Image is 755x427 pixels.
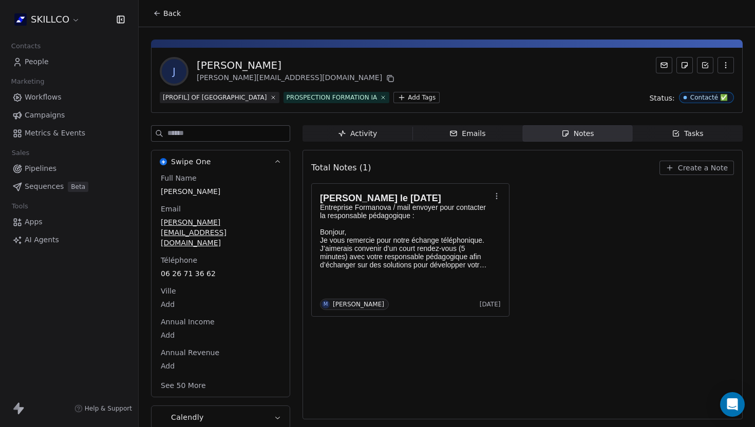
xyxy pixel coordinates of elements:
div: Emails [449,128,485,139]
span: Add [161,299,280,309]
img: Calendly [160,414,167,421]
span: Marketing [7,74,49,89]
span: Add [161,330,280,340]
div: [PERSON_NAME][EMAIL_ADDRESS][DOMAIN_NAME] [197,72,397,85]
span: Annual Income [159,317,217,327]
span: Total Notes (1) [311,162,371,174]
button: Create a Note [659,161,734,175]
span: [PERSON_NAME][EMAIL_ADDRESS][DOMAIN_NAME] [161,217,280,248]
div: [PERSON_NAME] [333,301,384,308]
div: Activity [338,128,377,139]
span: Metrics & Events [25,128,85,139]
img: Swipe One [160,158,167,165]
div: [PERSON_NAME] [197,58,397,72]
span: Contacts [7,38,45,54]
div: Swipe OneSwipe One [152,173,290,397]
span: SKILLCO [31,13,69,26]
span: [PERSON_NAME] [161,186,280,197]
a: Workflows [8,89,130,106]
div: [PROFIL] OF [GEOGRAPHIC_DATA] [163,93,267,102]
span: Apps [25,217,43,227]
span: Sales [7,145,34,161]
span: Workflows [25,92,62,103]
span: Add [161,361,280,371]
span: Status: [649,93,674,103]
span: People [25,56,49,67]
a: People [8,53,130,70]
span: Email [159,204,183,214]
span: Swipe One [171,157,211,167]
span: Ville [159,286,178,296]
button: Back [147,4,187,23]
a: SequencesBeta [8,178,130,195]
span: Back [163,8,181,18]
span: Create a Note [678,163,728,173]
span: J [162,59,186,84]
a: Campaigns [8,107,130,124]
span: 06 26 71 36 62 [161,268,280,279]
a: AI Agents [8,231,130,248]
div: Tasks [672,128,704,139]
span: Sequences [25,181,64,192]
a: Pipelines [8,160,130,177]
span: Téléphone [159,255,199,265]
p: Bonjour, [320,228,490,236]
span: [DATE] [480,300,501,308]
span: Tools [7,199,32,214]
span: Campaigns [25,110,65,121]
img: Skillco%20logo%20icon%20(2).png [14,13,27,26]
span: Beta [68,182,88,192]
div: Open Intercom Messenger [720,392,745,417]
h1: [PERSON_NAME] le [DATE] [320,193,490,203]
p: Je vous remercie pour notre échange téléphonique. J’aimerais convenir d’un court rendez-vous (5 m... [320,236,490,269]
span: AI Agents [25,235,59,245]
span: Help & Support [85,404,132,413]
div: Contacté ✅ [690,94,728,101]
button: SKILLCO [12,11,82,28]
div: M [324,300,328,308]
span: Pipelines [25,163,56,174]
a: Apps [8,213,130,230]
div: PROSPECTION FORMATION IA [287,93,377,102]
button: Add Tags [393,92,440,103]
span: Annual Revenue [159,347,221,358]
span: Calendly [171,412,204,422]
button: See 50 More [155,376,212,395]
a: Help & Support [74,404,132,413]
button: Swipe OneSwipe One [152,150,290,173]
p: Entreprise Formanova / mail envoyer pour contacter la responsable pédagogique : [320,203,490,220]
a: Metrics & Events [8,125,130,142]
span: Full Name [159,173,199,183]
